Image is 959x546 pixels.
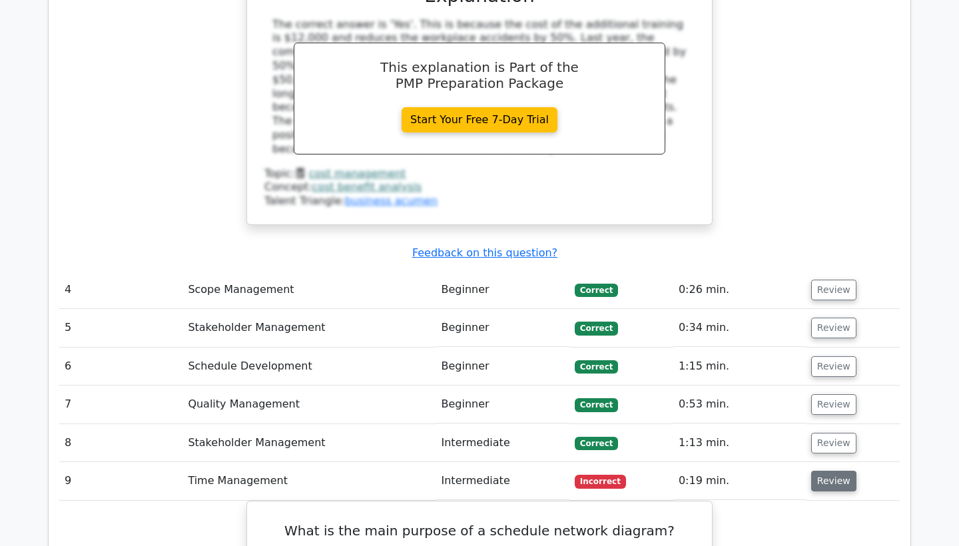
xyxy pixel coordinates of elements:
[59,309,182,347] td: 5
[673,462,806,500] td: 0:19 min.
[59,348,182,386] td: 6
[264,167,695,208] div: Talent Triangle:
[312,180,422,193] a: cost benefit analysis
[436,348,569,386] td: Beginner
[272,18,687,156] div: The correct answer is 'Yes'. This is because the cost of the additional training is $12,000 and r...
[575,398,618,411] span: Correct
[811,394,856,415] button: Review
[59,424,182,462] td: 8
[673,386,806,423] td: 0:53 min.
[309,167,406,180] a: cost management
[673,348,806,386] td: 1:15 min.
[59,271,182,309] td: 4
[412,246,557,259] a: Feedback on this question?
[436,386,569,423] td: Beginner
[436,271,569,309] td: Beginner
[436,424,569,462] td: Intermediate
[436,309,569,347] td: Beginner
[673,424,806,462] td: 1:13 min.
[575,360,618,374] span: Correct
[673,309,806,347] td: 0:34 min.
[264,180,695,194] div: Concept:
[673,271,806,309] td: 0:26 min.
[811,280,856,300] button: Review
[182,348,436,386] td: Schedule Development
[59,386,182,423] td: 7
[182,462,436,500] td: Time Management
[811,356,856,377] button: Review
[811,433,856,453] button: Review
[811,318,856,338] button: Review
[263,523,696,539] h5: What is the main purpose of a schedule network diagram?
[182,271,436,309] td: Scope Management
[575,322,618,335] span: Correct
[345,194,438,207] a: business acumen
[575,475,626,488] span: Incorrect
[59,462,182,500] td: 9
[575,284,618,297] span: Correct
[182,386,436,423] td: Quality Management
[436,462,569,500] td: Intermediate
[182,424,436,462] td: Stakeholder Management
[811,471,856,491] button: Review
[264,167,695,181] div: Topic:
[575,437,618,450] span: Correct
[402,107,557,133] a: Start Your Free 7-Day Trial
[182,309,436,347] td: Stakeholder Management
